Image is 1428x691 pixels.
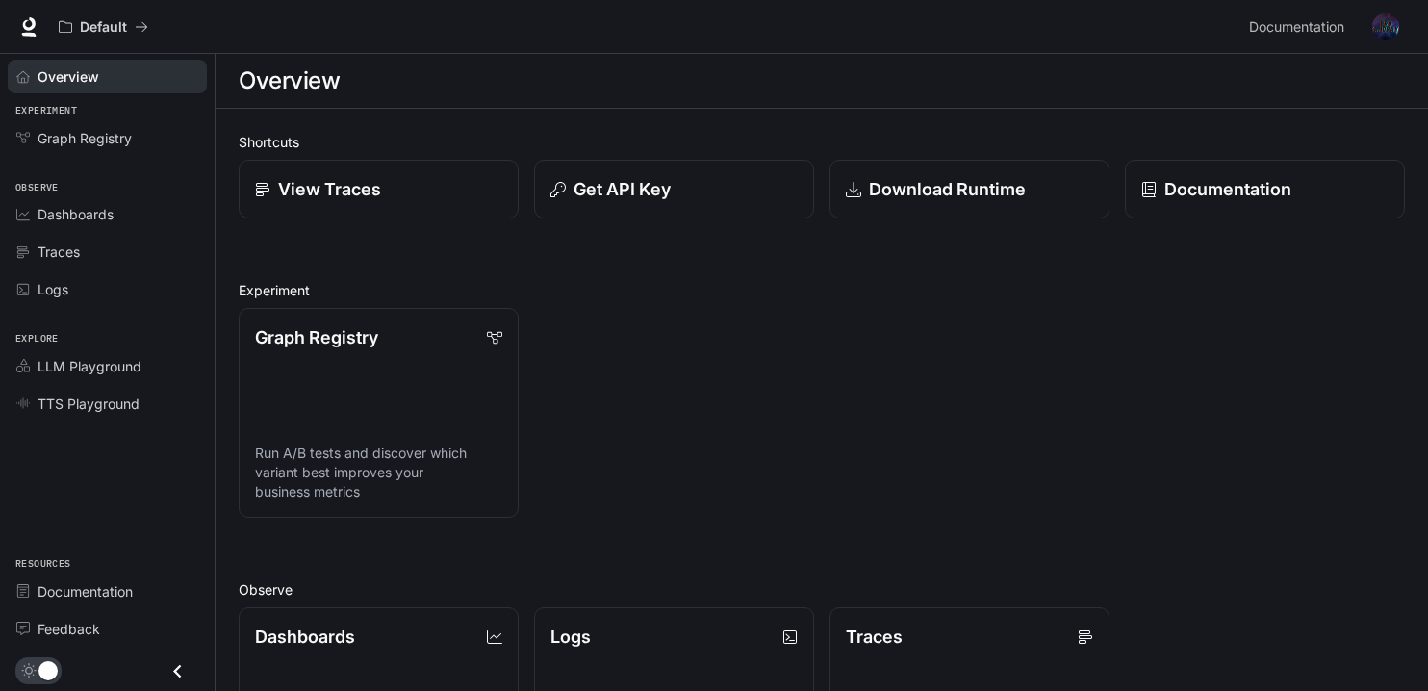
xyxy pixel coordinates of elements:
h2: Experiment [239,280,1405,300]
p: Run A/B tests and discover which variant best improves your business metrics [255,444,502,501]
button: Close drawer [156,652,199,691]
span: Documentation [38,581,133,601]
p: Dashboards [255,624,355,650]
a: Traces [8,235,207,269]
span: Traces [38,242,80,262]
p: Graph Registry [255,324,378,350]
a: Overview [8,60,207,93]
p: Get API Key [574,176,671,202]
p: Download Runtime [869,176,1026,202]
a: LLM Playground [8,349,207,383]
button: Get API Key [534,160,814,218]
span: Graph Registry [38,128,132,148]
a: Documentation [1241,8,1359,46]
a: Graph RegistryRun A/B tests and discover which variant best improves your business metrics [239,308,519,518]
span: Documentation [1249,15,1344,39]
h2: Observe [239,579,1405,600]
a: Documentation [1125,160,1405,218]
a: View Traces [239,160,519,218]
a: Feedback [8,612,207,646]
a: Download Runtime [829,160,1109,218]
span: Feedback [38,619,100,639]
span: LLM Playground [38,356,141,376]
p: Traces [846,624,903,650]
h1: Overview [239,62,340,100]
span: Dashboards [38,204,114,224]
a: TTS Playground [8,387,207,421]
p: Logs [550,624,591,650]
a: Dashboards [8,197,207,231]
p: Default [80,19,127,36]
a: Documentation [8,575,207,608]
span: Logs [38,279,68,299]
span: TTS Playground [38,394,140,414]
img: User avatar [1372,13,1399,40]
span: Dark mode toggle [38,659,58,680]
a: Graph Registry [8,121,207,155]
button: All workspaces [50,8,157,46]
p: View Traces [278,176,381,202]
span: Overview [38,66,99,87]
a: Logs [8,272,207,306]
button: User avatar [1366,8,1405,46]
p: Documentation [1164,176,1291,202]
h2: Shortcuts [239,132,1405,152]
